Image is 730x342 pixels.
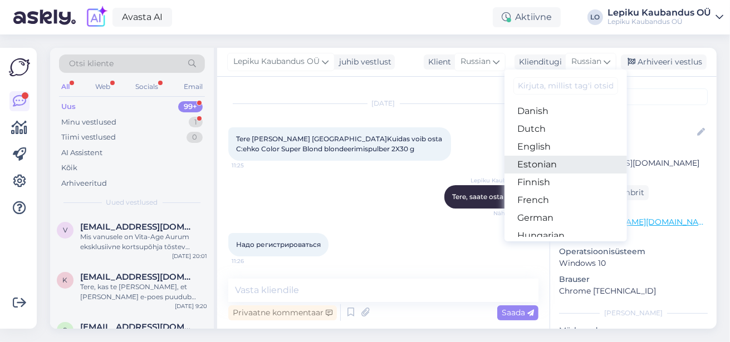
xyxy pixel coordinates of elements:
[559,174,708,185] p: Kliendi telefon
[424,56,451,68] div: Klient
[172,252,207,260] div: [DATE] 20:01
[61,162,77,174] div: Kõik
[607,8,723,26] a: Lepiku Kaubandus OÜLepiku Kaubandus OÜ
[80,222,196,232] span: virgeaug@gmail.com
[504,209,627,227] a: German
[560,126,695,138] input: Lisa nimi
[233,56,320,68] span: Lepiku Kaubandus OÜ
[61,147,102,158] div: AI Assistent
[133,80,160,94] div: Socials
[80,232,207,252] div: Mis vanusele on Vita-Age Aurum eksklusiivne kortsupõhja tõstev näokreem küpsele nahale ?
[504,227,627,245] a: Hungarian
[504,191,627,209] a: French
[236,135,444,153] span: Tere [PERSON_NAME] [GEOGRAPHIC_DATA]Kuidas voib osta C:ehko Color Super Blond blondeerimispulber ...
[61,101,76,112] div: Uus
[335,56,391,68] div: juhib vestlust
[559,274,708,285] p: Brauser
[61,178,107,189] div: Arhiveeritud
[493,209,535,217] span: Nähtud ✓ 11:25
[559,205,708,216] p: Klienditeekond
[228,98,538,108] div: [DATE]
[504,120,627,138] a: Dutch
[504,138,627,156] a: English
[106,197,158,207] span: Uued vestlused
[471,176,535,185] span: Lepiku Kaubandus OÜ
[587,9,603,25] div: LO
[559,75,708,86] p: Kliendi tag'id
[559,146,708,157] p: Kliendi email
[61,132,116,143] div: Tiimi vestlused
[559,325,708,336] p: Märkmed
[559,231,708,241] p: Vaata edasi ...
[559,285,708,297] p: Chrome [TECHNICAL_ID]
[559,157,708,169] p: [EMAIL_ADDRESS][DOMAIN_NAME]
[502,308,534,318] span: Saada
[460,56,491,68] span: Russian
[571,56,601,68] span: Russian
[559,88,708,105] input: Lisa tag
[607,8,711,17] div: Lepiku Kaubandus OÜ
[63,226,67,234] span: v
[182,80,205,94] div: Email
[452,192,531,201] span: Tere, saate osta e-poest
[504,156,627,174] a: Estonian
[559,257,708,269] p: Windows 10
[228,305,337,320] div: Privaatne kommentaar
[232,257,273,265] span: 11:26
[80,282,207,302] div: Tere, kas te [PERSON_NAME], et [PERSON_NAME] e-poes puudub ostmise [PERSON_NAME]?!?! Mul on toode...
[607,17,711,26] div: Lepiku Kaubandus OÜ
[178,101,203,112] div: 99+
[61,117,116,128] div: Minu vestlused
[85,6,108,29] img: explore-ai
[236,240,321,249] span: Надо регистрироваться
[93,80,112,94] div: Web
[175,302,207,310] div: [DATE] 9:20
[515,56,562,68] div: Klienditugi
[59,80,72,94] div: All
[63,276,68,284] span: K
[513,77,618,95] input: Kirjuta, millist tag'i otsid
[504,102,627,120] a: Danish
[621,54,707,70] div: Arhiveeri vestlus
[112,8,172,27] a: Avasta AI
[80,272,196,282] span: Kertu.v@hotmail.com
[559,217,713,227] a: [URL][PERSON_NAME][DOMAIN_NAME]
[559,246,708,257] p: Operatsioonisüsteem
[232,161,273,170] span: 11:25
[504,174,627,191] a: Finnish
[189,117,203,128] div: 1
[187,132,203,143] div: 0
[493,7,561,27] div: Aktiivne
[9,57,30,78] img: Askly Logo
[69,58,114,70] span: Otsi kliente
[559,308,708,318] div: [PERSON_NAME]
[63,326,67,334] span: s
[559,110,708,121] p: Kliendi nimi
[80,322,196,332] span: silja.o777@gmail.com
